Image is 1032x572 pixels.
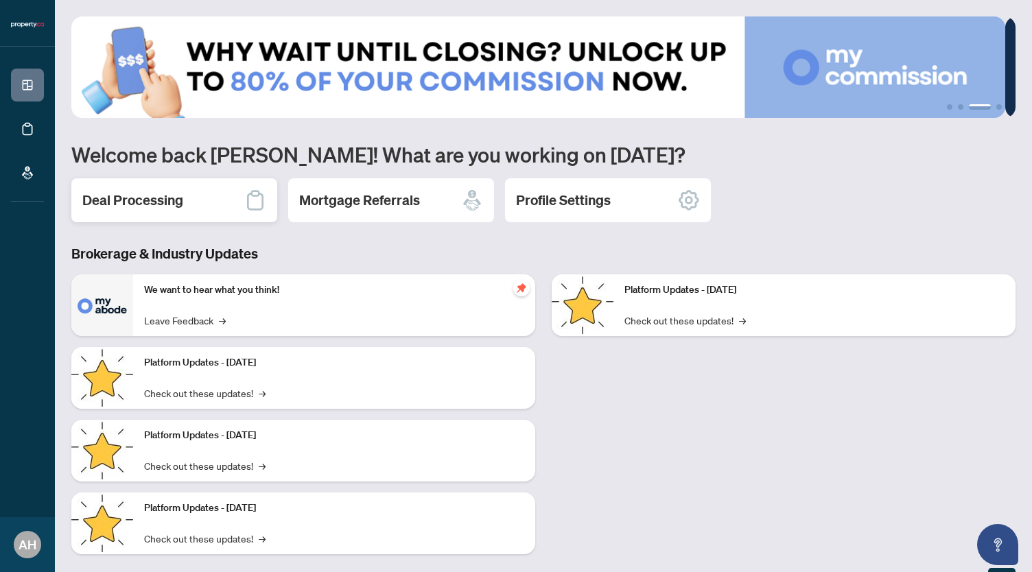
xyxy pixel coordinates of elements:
img: Platform Updates - September 16, 2025 [71,347,133,409]
span: → [259,458,266,473]
img: Platform Updates - June 23, 2025 [552,274,613,336]
button: 1 [947,104,952,110]
button: 2 [958,104,963,110]
a: Check out these updates!→ [144,385,266,401]
h1: Welcome back [PERSON_NAME]! What are you working on [DATE]? [71,141,1016,167]
h3: Brokerage & Industry Updates [71,244,1016,263]
img: Slide 2 [71,16,1005,118]
button: 3 [969,104,991,110]
img: logo [11,21,44,29]
a: Check out these updates!→ [144,458,266,473]
p: Platform Updates - [DATE] [144,355,524,370]
h2: Mortgage Referrals [299,191,420,210]
h2: Profile Settings [516,191,611,210]
span: → [219,313,226,328]
span: → [259,531,266,546]
p: Platform Updates - [DATE] [144,501,524,516]
span: AH [19,535,36,554]
button: Open asap [977,524,1018,565]
button: 4 [996,104,1002,110]
img: We want to hear what you think! [71,274,133,336]
p: Platform Updates - [DATE] [624,283,1005,298]
p: Platform Updates - [DATE] [144,428,524,443]
img: Platform Updates - July 21, 2025 [71,420,133,481]
span: pushpin [513,280,530,296]
p: We want to hear what you think! [144,283,524,298]
span: → [259,385,266,401]
img: Platform Updates - July 8, 2025 [71,492,133,554]
h2: Deal Processing [82,191,183,210]
a: Check out these updates!→ [624,313,746,328]
span: → [739,313,746,328]
a: Leave Feedback→ [144,313,226,328]
a: Check out these updates!→ [144,531,266,546]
